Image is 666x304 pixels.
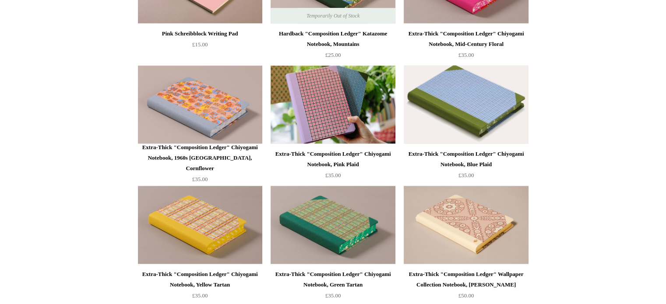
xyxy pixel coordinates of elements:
a: Extra-Thick "Composition Ledger" Chiyogami Notebook, Blue Plaid Extra-Thick "Composition Ledger" ... [404,65,528,144]
img: Extra-Thick "Composition Ledger" Wallpaper Collection Notebook, Laurel Trellis [404,185,528,264]
div: Extra-Thick "Composition Ledger" Chiyogami Notebook, Pink Plaid [273,149,393,170]
div: Extra-Thick "Composition Ledger" Chiyogami Notebook, Yellow Tartan [140,269,260,290]
a: Hardback "Composition Ledger" Katazome Notebook, Mountains £25.00 [271,28,395,64]
img: Extra-Thick "Composition Ledger" Chiyogami Notebook, 1960s Japan, Cornflower [138,65,262,144]
div: Extra-Thick "Composition Ledger" Chiyogami Notebook, Blue Plaid [406,149,526,170]
div: Extra-Thick "Composition Ledger" Chiyogami Notebook, Mid-Century Floral [406,28,526,49]
span: £15.00 [192,41,208,48]
img: Extra-Thick "Composition Ledger" Chiyogami Notebook, Green Tartan [271,185,395,264]
a: Extra-Thick "Composition Ledger" Chiyogami Notebook, Mid-Century Floral £35.00 [404,28,528,64]
div: Extra-Thick "Composition Ledger" Chiyogami Notebook, Green Tartan [273,269,393,290]
span: £35.00 [458,52,474,58]
span: £35.00 [325,172,341,178]
img: Extra-Thick "Composition Ledger" Chiyogami Notebook, Yellow Tartan [138,185,262,264]
a: Pink Schreibblock Writing Pad £15.00 [138,28,262,64]
a: Extra-Thick "Composition Ledger" Wallpaper Collection Notebook, Laurel Trellis Extra-Thick "Compo... [404,185,528,264]
span: Temporarily Out of Stock [298,8,368,24]
a: Extra-Thick "Composition Ledger" Chiyogami Notebook, 1960s Japan, Cornflower Extra-Thick "Composi... [138,65,262,144]
div: Extra-Thick "Composition Ledger" Chiyogami Notebook, 1960s [GEOGRAPHIC_DATA], Cornflower [140,142,260,174]
span: £35.00 [192,176,208,182]
a: Extra-Thick "Composition Ledger" Chiyogami Notebook, Pink Plaid £35.00 [271,149,395,185]
div: Hardback "Composition Ledger" Katazome Notebook, Mountains [273,28,393,49]
a: Extra-Thick "Composition Ledger" Chiyogami Notebook, 1960s [GEOGRAPHIC_DATA], Cornflower £35.00 [138,142,262,185]
span: £35.00 [192,292,208,299]
span: £35.00 [458,172,474,178]
a: Extra-Thick "Composition Ledger" Chiyogami Notebook, Pink Plaid Extra-Thick "Composition Ledger" ... [271,65,395,144]
a: Extra-Thick "Composition Ledger" Chiyogami Notebook, Green Tartan Extra-Thick "Composition Ledger... [271,185,395,264]
img: Extra-Thick "Composition Ledger" Chiyogami Notebook, Blue Plaid [404,65,528,144]
span: £35.00 [325,292,341,299]
span: £25.00 [325,52,341,58]
a: Extra-Thick "Composition Ledger" Chiyogami Notebook, Blue Plaid £35.00 [404,149,528,185]
span: £50.00 [458,292,474,299]
div: Extra-Thick "Composition Ledger" Wallpaper Collection Notebook, [PERSON_NAME] [406,269,526,290]
img: Extra-Thick "Composition Ledger" Chiyogami Notebook, Pink Plaid [271,65,395,144]
div: Pink Schreibblock Writing Pad [140,28,260,39]
a: Extra-Thick "Composition Ledger" Chiyogami Notebook, Yellow Tartan Extra-Thick "Composition Ledge... [138,185,262,264]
